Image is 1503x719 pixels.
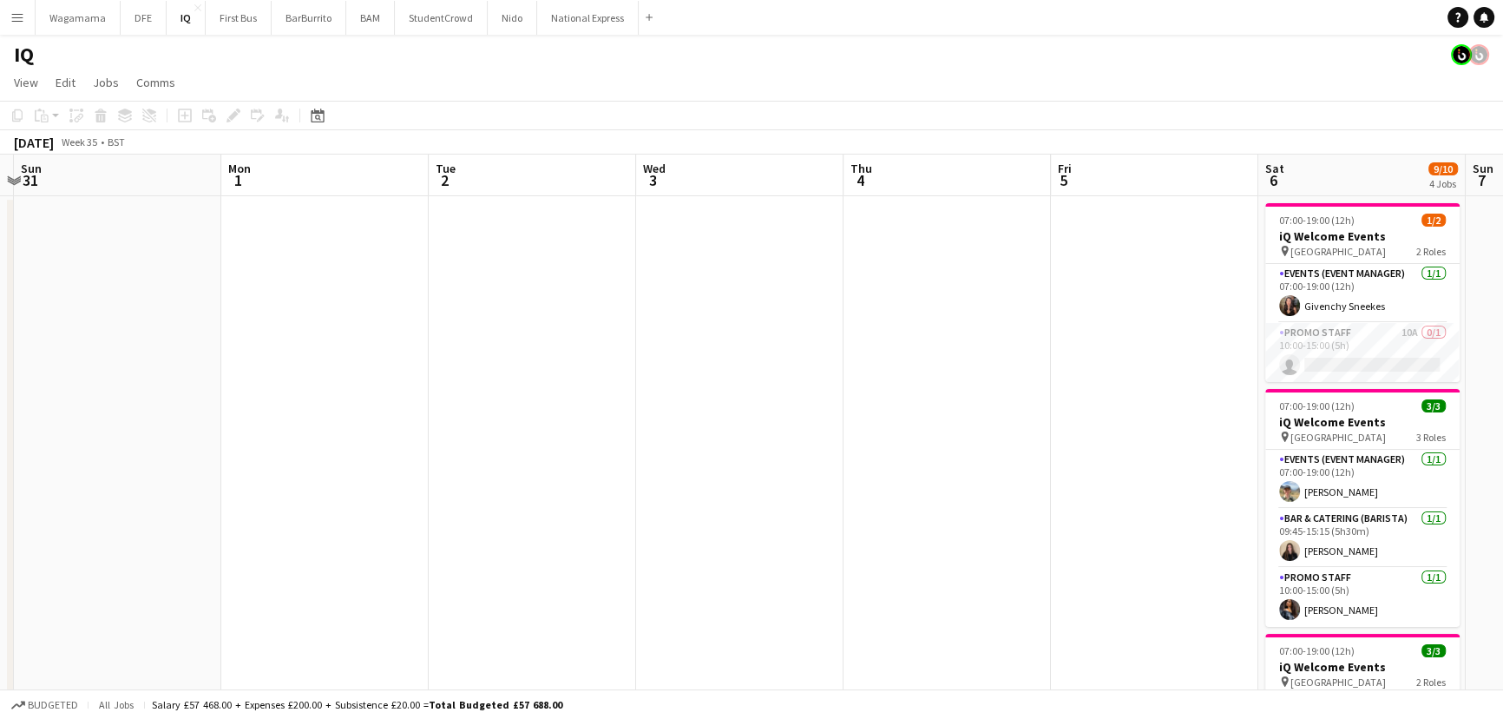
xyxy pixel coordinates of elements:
[9,696,81,715] button: Budgeted
[433,170,456,190] span: 2
[395,1,488,35] button: StudentCrowd
[1265,509,1460,568] app-card-role: Bar & Catering (Barista)1/109:45-15:15 (5h30m)[PERSON_NAME]
[1416,676,1446,689] span: 2 Roles
[848,170,872,190] span: 4
[1470,170,1493,190] span: 7
[1058,161,1072,176] span: Fri
[14,42,34,68] h1: IQ
[1265,414,1460,430] h3: iQ Welcome Events
[1473,161,1493,176] span: Sun
[1428,162,1458,175] span: 9/10
[7,71,45,94] a: View
[121,1,167,35] button: DFE
[1421,214,1446,227] span: 1/2
[93,75,119,90] span: Jobs
[850,161,872,176] span: Thu
[436,161,456,176] span: Tue
[14,134,54,151] div: [DATE]
[56,75,75,90] span: Edit
[1265,161,1284,176] span: Sat
[1279,644,1355,657] span: 07:00-19:00 (12h)
[95,698,137,711] span: All jobs
[488,1,537,35] button: Nido
[1416,245,1446,258] span: 2 Roles
[1265,323,1460,382] app-card-role: Promo Staff10A0/110:00-15:00 (5h)
[1468,44,1489,65] app-user-avatar: Tim Bodenham
[643,161,666,176] span: Wed
[206,1,272,35] button: First Bus
[1279,214,1355,227] span: 07:00-19:00 (12h)
[537,1,639,35] button: National Express
[1055,170,1072,190] span: 5
[1265,659,1460,675] h3: iQ Welcome Events
[57,135,101,148] span: Week 35
[49,71,82,94] a: Edit
[1290,431,1386,444] span: [GEOGRAPHIC_DATA]
[1429,177,1457,190] div: 4 Jobs
[108,135,125,148] div: BST
[1265,450,1460,509] app-card-role: Events (Event Manager)1/107:00-19:00 (12h)[PERSON_NAME]
[640,170,666,190] span: 3
[1265,203,1460,382] app-job-card: 07:00-19:00 (12h)1/2iQ Welcome Events [GEOGRAPHIC_DATA]2 RolesEvents (Event Manager)1/107:00-19:0...
[1421,644,1446,657] span: 3/3
[14,75,38,90] span: View
[1290,676,1386,689] span: [GEOGRAPHIC_DATA]
[21,161,42,176] span: Sun
[152,698,562,711] div: Salary £57 468.00 + Expenses £200.00 + Subsistence £20.00 =
[1265,568,1460,627] app-card-role: Promo Staff1/110:00-15:00 (5h)[PERSON_NAME]
[1279,399,1355,412] span: 07:00-19:00 (12h)
[167,1,206,35] button: IQ
[1265,264,1460,323] app-card-role: Events (Event Manager)1/107:00-19:00 (12h)Givenchy Sneekes
[1416,431,1446,444] span: 3 Roles
[129,71,182,94] a: Comms
[272,1,346,35] button: BarBurrito
[136,75,175,90] span: Comms
[226,170,251,190] span: 1
[429,698,562,711] span: Total Budgeted £57 688.00
[28,699,78,711] span: Budgeted
[36,1,121,35] button: Wagamama
[228,161,251,176] span: Mon
[346,1,395,35] button: BAM
[1263,170,1284,190] span: 6
[1421,399,1446,412] span: 3/3
[18,170,42,190] span: 31
[1265,389,1460,627] app-job-card: 07:00-19:00 (12h)3/3iQ Welcome Events [GEOGRAPHIC_DATA]3 RolesEvents (Event Manager)1/107:00-19:0...
[1451,44,1472,65] app-user-avatar: Tim Bodenham
[86,71,126,94] a: Jobs
[1290,245,1386,258] span: [GEOGRAPHIC_DATA]
[1265,228,1460,244] h3: iQ Welcome Events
